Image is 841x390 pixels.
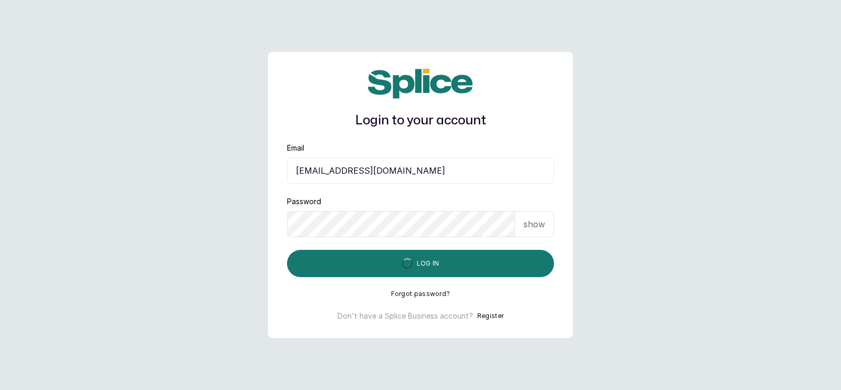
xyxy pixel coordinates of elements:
[287,143,304,153] label: Email
[287,196,321,207] label: Password
[477,311,504,321] button: Register
[524,218,545,230] p: show
[287,111,554,130] h1: Login to your account
[337,311,473,321] p: Don't have a Splice Business account?
[391,290,450,298] button: Forgot password?
[287,250,554,277] button: Log in
[287,157,554,184] input: email@acme.com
